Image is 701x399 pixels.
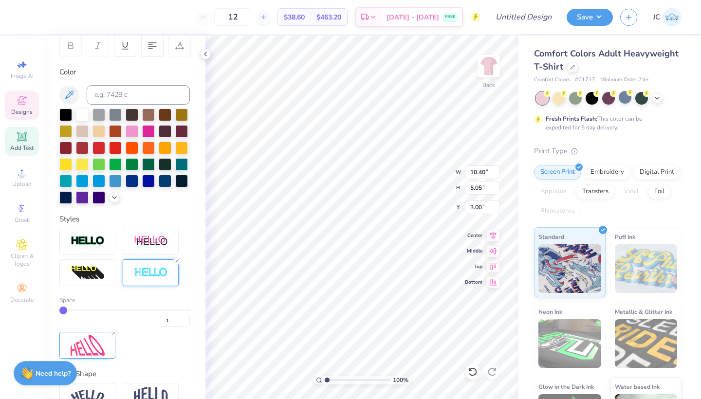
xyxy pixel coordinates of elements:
span: Minimum Order: 24 + [600,76,649,84]
button: Save [567,9,613,26]
img: Standard [538,244,601,293]
span: Bottom [465,279,482,286]
span: Center [465,232,482,239]
img: Neon Ink [538,319,601,368]
img: Shadow [134,235,168,247]
div: Digital Print [633,165,681,180]
div: Transfers [576,184,615,199]
span: Top [465,263,482,270]
span: Clipart & logos [5,252,39,268]
span: Image AI [11,72,34,80]
span: Comfort Colors [534,76,570,84]
span: FREE [445,14,455,20]
strong: Need help? [36,369,71,378]
span: Metallic & Glitter Ink [615,307,672,317]
span: JC [653,12,660,23]
span: Upload [12,180,32,188]
img: Julia Costello [663,8,682,27]
img: Free Distort [71,335,105,356]
span: Water based Ink [615,381,660,392]
span: Middle [465,248,482,254]
span: [DATE] - [DATE] [387,12,439,22]
span: Space [59,296,75,305]
input: Untitled Design [488,7,559,27]
img: Negative Space [134,267,168,278]
img: Stroke [71,236,105,247]
span: Neon Ink [538,307,562,317]
span: $38.60 [284,12,305,22]
input: – – [214,8,252,26]
img: 3d Illusion [71,265,105,281]
span: $463.20 [316,12,341,22]
a: JC [653,8,682,27]
span: Designs [11,108,33,116]
img: Back [479,56,498,76]
div: Foil [648,184,671,199]
span: Standard [538,232,564,242]
img: Puff Ink [615,244,678,293]
div: Screen Print [534,165,581,180]
span: 100 % [393,376,408,384]
div: Styles [59,214,190,225]
span: # C1717 [575,76,595,84]
div: Color [59,67,190,78]
span: Greek [15,216,30,224]
div: Rhinestones [534,204,581,218]
div: This color can be expedited for 5 day delivery. [546,114,665,132]
span: Glow in the Dark Ink [538,381,594,392]
span: Decorate [10,296,34,304]
div: Embroidery [584,165,630,180]
div: Back [482,81,495,90]
span: Add Text [10,144,34,152]
strong: Fresh Prints Flash: [546,115,597,123]
div: Applique [534,184,573,199]
span: Comfort Colors Adult Heavyweight T-Shirt [534,48,679,73]
div: Text Shape [59,368,190,380]
div: Vinyl [618,184,645,199]
span: Puff Ink [615,232,635,242]
img: Metallic & Glitter Ink [615,319,678,368]
input: e.g. 7428 c [87,85,190,105]
div: Print Type [534,145,682,157]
